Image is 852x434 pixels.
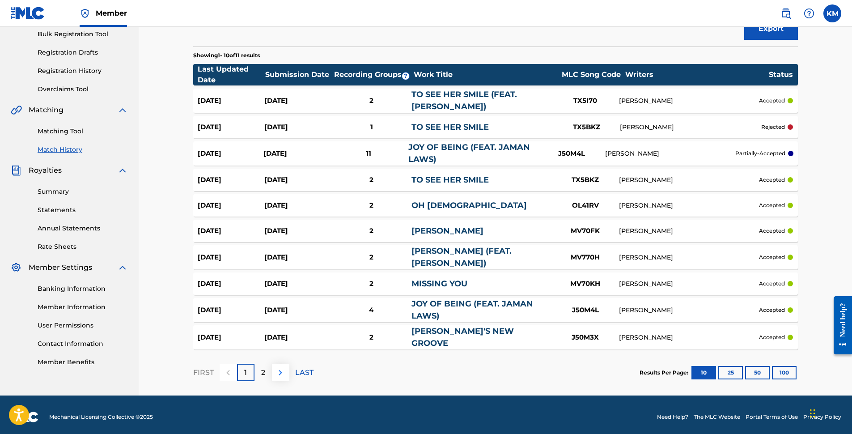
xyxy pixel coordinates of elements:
[552,175,619,185] div: TX5BKZ
[331,226,411,236] div: 2
[640,369,691,377] p: Results Per Page:
[605,149,735,158] div: [PERSON_NAME]
[619,201,759,210] div: [PERSON_NAME]
[691,366,716,379] button: 10
[264,252,331,263] div: [DATE]
[96,8,127,18] span: Member
[264,226,331,236] div: [DATE]
[619,333,759,342] div: [PERSON_NAME]
[38,127,128,136] a: Matching Tool
[38,145,128,154] a: Match History
[198,96,264,106] div: [DATE]
[718,366,743,379] button: 25
[11,165,21,176] img: Royalties
[264,122,331,132] div: [DATE]
[619,175,759,185] div: [PERSON_NAME]
[619,226,759,236] div: [PERSON_NAME]
[198,226,264,236] div: [DATE]
[538,149,605,159] div: J50M4L
[745,366,770,379] button: 50
[759,333,785,341] p: accepted
[619,279,759,289] div: [PERSON_NAME]
[402,72,409,80] span: ?
[552,279,619,289] div: MV70KH
[333,69,413,80] div: Recording Groups
[619,96,759,106] div: [PERSON_NAME]
[11,262,21,273] img: Member Settings
[38,85,128,94] a: Overclaims Tool
[552,305,619,315] div: J50M4L
[807,391,852,434] iframe: Chat Widget
[198,279,264,289] div: [DATE]
[800,4,818,22] div: Help
[38,30,128,39] a: Bulk Registration Tool
[11,7,45,20] img: MLC Logo
[331,305,411,315] div: 4
[331,96,411,106] div: 2
[331,332,411,343] div: 2
[198,200,264,211] div: [DATE]
[759,227,785,235] p: accepted
[759,280,785,288] p: accepted
[275,367,286,378] img: right
[694,413,740,421] a: The MLC Website
[657,413,688,421] a: Need Help?
[329,149,408,159] div: 11
[198,305,264,315] div: [DATE]
[49,413,153,421] span: Mechanical Licensing Collective © 2025
[265,69,332,80] div: Submission Date
[198,149,263,159] div: [DATE]
[408,142,530,164] a: JOY OF BEING (FEAT. JAMAN LAWS)
[552,332,619,343] div: J50M3X
[261,367,265,378] p: 2
[411,326,514,348] a: [PERSON_NAME]'S NEW GROOVE
[198,122,265,132] div: [DATE]
[193,367,214,378] p: FIRST
[38,284,128,294] a: Banking Information
[80,8,90,19] img: Top Rightsholder
[38,339,128,349] a: Contact Information
[193,51,260,60] p: Showing 1 - 10 of 11 results
[777,4,795,22] a: Public Search
[803,413,841,421] a: Privacy Policy
[553,122,620,132] div: TX5BKZ
[552,226,619,236] div: MV70FK
[331,200,411,211] div: 2
[619,253,759,262] div: [PERSON_NAME]
[198,252,264,263] div: [DATE]
[264,175,331,185] div: [DATE]
[827,289,852,362] iframe: Resource Center
[29,262,92,273] span: Member Settings
[759,176,785,184] p: accepted
[264,96,331,106] div: [DATE]
[735,149,785,157] p: partially-accepted
[38,357,128,367] a: Member Benefits
[619,306,759,315] div: [PERSON_NAME]
[264,200,331,211] div: [DATE]
[198,332,264,343] div: [DATE]
[411,246,512,268] a: [PERSON_NAME] (FEAT. [PERSON_NAME])
[38,242,128,251] a: Rate Sheets
[29,105,64,115] span: Matching
[769,69,793,80] div: Status
[759,97,785,105] p: accepted
[264,332,331,343] div: [DATE]
[759,306,785,314] p: accepted
[38,302,128,312] a: Member Information
[38,321,128,330] a: User Permissions
[117,105,128,115] img: expand
[244,367,247,378] p: 1
[759,253,785,261] p: accepted
[264,279,331,289] div: [DATE]
[263,149,329,159] div: [DATE]
[411,299,533,321] a: JOY OF BEING (FEAT. JAMAN LAWS)
[331,122,412,132] div: 1
[625,69,768,80] div: Writers
[411,122,489,132] a: TO SEE HER SMILE
[552,200,619,211] div: OL41RV
[558,69,625,80] div: MLC Song Code
[198,175,264,185] div: [DATE]
[264,305,331,315] div: [DATE]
